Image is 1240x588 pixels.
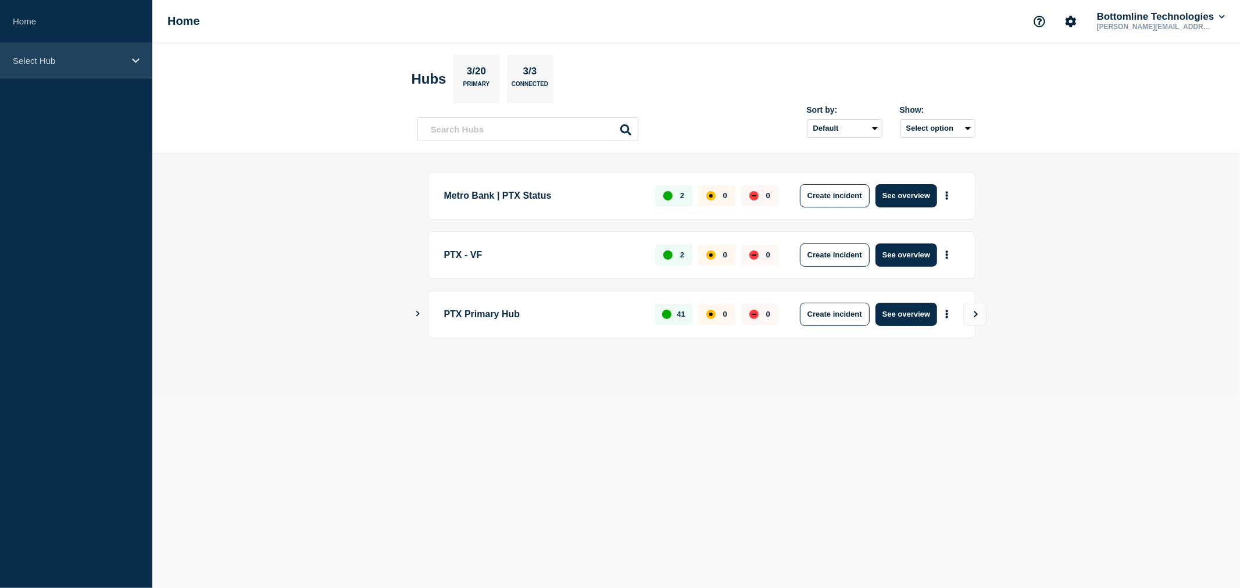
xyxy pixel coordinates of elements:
[939,303,955,325] button: More actions
[766,191,770,200] p: 0
[800,243,870,267] button: Create incident
[462,66,490,81] p: 3/20
[875,184,937,207] button: See overview
[415,310,421,318] button: Show Connected Hubs
[749,191,759,200] div: down
[807,105,882,114] div: Sort by:
[1059,9,1083,34] button: Account settings
[444,184,642,207] p: Metro Bank | PTX Status
[939,244,955,266] button: More actions
[677,310,685,318] p: 41
[13,56,124,66] p: Select Hub
[800,184,870,207] button: Create incident
[417,117,638,141] input: Search Hubs
[706,191,716,200] div: affected
[1095,23,1216,31] p: [PERSON_NAME][EMAIL_ADDRESS][PERSON_NAME][DOMAIN_NAME]
[723,310,727,318] p: 0
[519,66,541,81] p: 3/3
[444,303,642,326] p: PTX Primary Hub
[512,81,548,93] p: Connected
[723,191,727,200] p: 0
[444,243,642,267] p: PTX - VF
[766,250,770,259] p: 0
[167,15,200,28] h1: Home
[939,185,955,206] button: More actions
[680,250,684,259] p: 2
[663,191,673,200] div: up
[1027,9,1052,34] button: Support
[706,250,716,260] div: affected
[706,310,716,319] div: affected
[800,303,870,326] button: Create incident
[749,250,759,260] div: down
[1095,11,1227,23] button: Bottomline Technologies
[463,81,490,93] p: Primary
[875,243,937,267] button: See overview
[662,310,671,319] div: up
[900,119,975,138] button: Select option
[900,105,975,114] div: Show:
[963,303,987,326] button: View
[766,310,770,318] p: 0
[875,303,937,326] button: See overview
[680,191,684,200] p: 2
[807,119,882,138] select: Sort by
[749,310,759,319] div: down
[663,250,673,260] div: up
[723,250,727,259] p: 0
[412,71,446,87] h2: Hubs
